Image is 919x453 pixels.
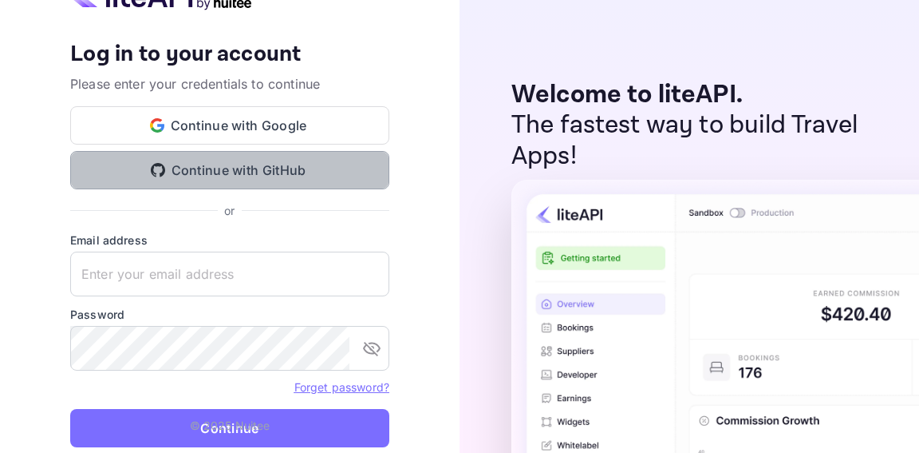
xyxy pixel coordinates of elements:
p: The fastest way to build Travel Apps! [511,110,887,172]
p: Welcome to liteAPI. [511,80,887,110]
a: Forget password? [294,379,389,395]
input: Enter your email address [70,252,389,296]
label: Password [70,306,389,323]
h4: Log in to your account [70,41,389,69]
p: © 2025 Nuitee [190,417,270,434]
a: Forget password? [294,380,389,394]
p: Please enter your credentials to continue [70,74,389,93]
button: Continue with Google [70,106,389,145]
label: Email address [70,232,389,248]
button: Continue with GitHub [70,151,389,189]
button: Continue [70,409,389,447]
button: toggle password visibility [356,332,388,364]
p: or [224,202,235,219]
